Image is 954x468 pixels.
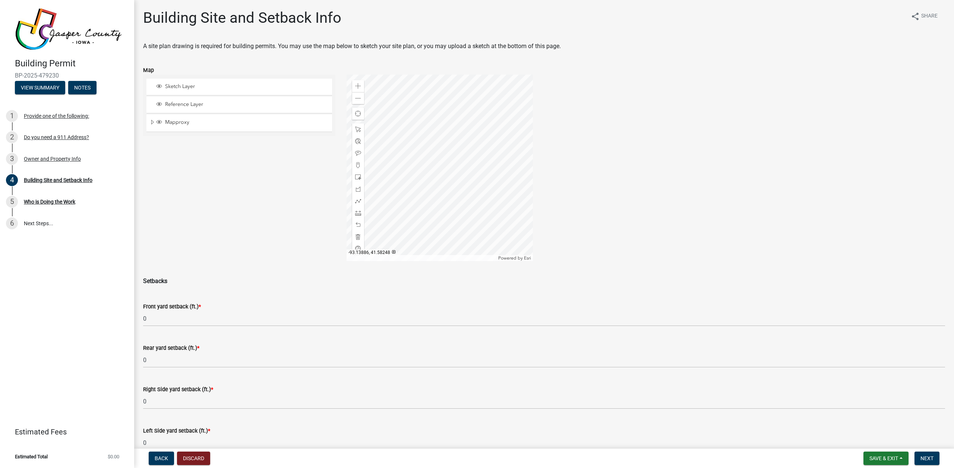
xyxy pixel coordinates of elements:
[155,101,329,109] div: Reference Layer
[68,85,97,91] wm-modal-confirm: Notes
[146,114,332,132] li: Mapproxy
[6,153,18,165] div: 3
[6,196,18,208] div: 5
[24,135,89,140] div: Do you need a 911 Address?
[914,452,939,465] button: Next
[6,131,18,143] div: 2
[163,119,329,126] span: Mapproxy
[155,455,168,461] span: Back
[24,199,75,204] div: Who is Doing the Work
[15,58,128,69] h4: Building Permit
[146,97,332,113] li: Reference Layer
[863,452,909,465] button: Save & Exit
[352,108,364,120] div: Find my location
[921,12,938,21] span: Share
[15,85,65,91] wm-modal-confirm: Summary
[163,83,329,90] span: Sketch Layer
[24,178,92,183] div: Building Site and Setback Info
[6,110,18,122] div: 1
[24,113,89,119] div: Provide one of the following:
[905,9,944,23] button: shareShare
[143,304,201,310] label: Front yard setback (ft.)
[15,454,48,459] span: Estimated Total
[143,387,213,392] label: Right Side yard setback (ft.)
[177,452,210,465] button: Discard
[6,424,122,439] a: Estimated Fees
[143,346,199,351] label: Rear yard setback (ft.)
[524,255,531,261] a: Esri
[869,455,898,461] span: Save & Exit
[496,255,533,261] div: Powered by
[143,42,945,51] div: A site plan drawing is required for building permits. You may use the map below to sketch your si...
[155,83,329,91] div: Sketch Layer
[15,72,119,79] span: BP-2025-479230
[911,12,920,21] i: share
[6,174,18,186] div: 4
[24,156,81,161] div: Owner and Property Info
[149,119,155,127] span: Expand
[352,92,364,104] div: Zoom out
[149,452,174,465] button: Back
[15,8,122,50] img: Jasper County, Iowa
[143,428,210,434] label: Left Side yard setback (ft.)
[143,68,154,73] label: Map
[108,454,119,459] span: $0.00
[15,81,65,94] button: View Summary
[143,277,167,285] span: Setbacks
[68,81,97,94] button: Notes
[352,80,364,92] div: Zoom in
[155,119,329,126] div: Mapproxy
[146,79,332,95] li: Sketch Layer
[163,101,329,108] span: Reference Layer
[143,9,341,27] h1: Building Site and Setback Info
[146,77,333,134] ul: Layer List
[920,455,934,461] span: Next
[6,217,18,229] div: 6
